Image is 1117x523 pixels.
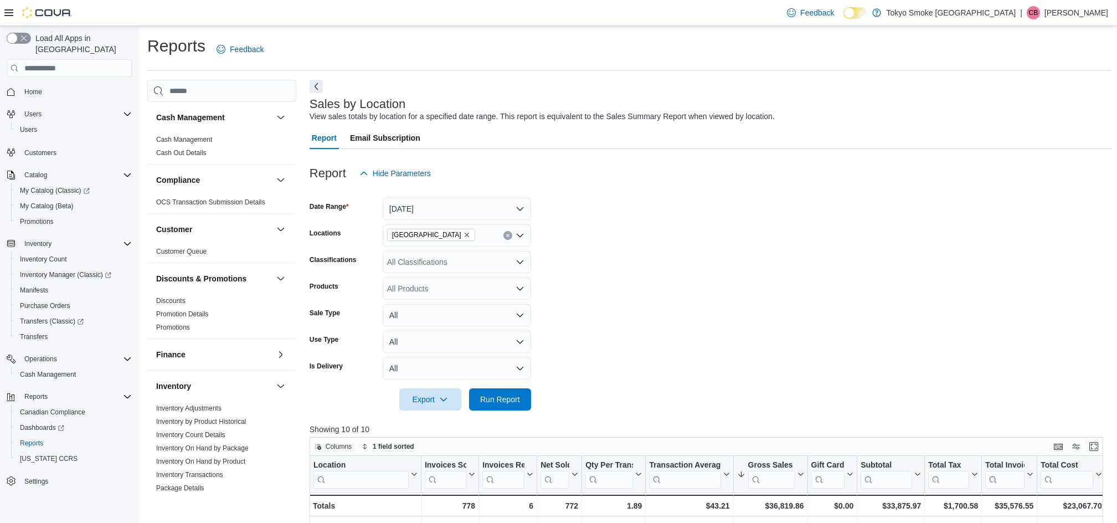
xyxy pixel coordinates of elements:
a: Inventory On Hand by Package [156,444,249,452]
div: Gross Sales [748,460,795,489]
button: Open list of options [516,284,524,293]
div: Qty Per Transaction [585,460,633,489]
a: Inventory Count Details [156,431,225,439]
div: Total Tax [928,460,969,471]
a: My Catalog (Classic) [11,183,136,198]
span: Operations [20,352,132,366]
div: 1.89 [585,499,642,512]
span: Load All Apps in [GEOGRAPHIC_DATA] [31,33,132,55]
div: $33,875.97 [861,499,921,512]
button: [DATE] [383,198,531,220]
div: Location [313,460,409,489]
button: All [383,331,531,353]
button: Gift Cards [811,460,853,489]
h3: Finance [156,349,186,360]
span: Transfers [20,332,48,341]
a: OCS Transaction Submission Details [156,198,265,206]
span: 1 field sorted [373,442,414,451]
button: Run Report [469,388,531,411]
a: Manifests [16,284,53,297]
a: Settings [20,475,53,488]
a: Dashboards [16,421,69,434]
div: $43.21 [649,499,729,512]
button: Cash Management [156,112,272,123]
div: Total Cost [1041,460,1093,471]
button: Catalog [2,167,136,183]
div: Gross Sales [748,460,795,471]
a: Customers [20,146,61,160]
span: Users [20,125,37,134]
div: Subtotal [861,460,912,471]
button: Customers [2,144,136,160]
label: Products [310,282,338,291]
div: Gift Cards [811,460,845,471]
div: Invoices Sold [425,460,466,471]
label: Classifications [310,255,357,264]
a: Transfers (Classic) [16,315,88,328]
span: Feedback [800,7,834,18]
div: Qty Per Transaction [585,460,633,471]
button: [US_STATE] CCRS [11,451,136,466]
a: Canadian Compliance [16,406,90,419]
a: Users [16,123,42,136]
a: Cash Out Details [156,149,207,157]
button: All [383,357,531,380]
a: Inventory Adjustments [156,404,222,412]
button: Inventory [20,237,56,250]
div: Net Sold [541,460,569,471]
div: $1,700.58 [928,499,978,512]
button: Enter fullscreen [1087,440,1100,453]
span: Manifests [20,286,48,295]
h3: Customer [156,224,192,235]
span: Promotions [20,217,54,226]
div: Subtotal [861,460,912,489]
button: Gross Sales [737,460,804,489]
span: [US_STATE] CCRS [20,454,78,463]
span: Users [16,123,132,136]
span: Feedback [230,44,264,55]
label: Sale Type [310,309,340,317]
span: OCS Transaction Submission Details [156,198,265,207]
span: Manifests [16,284,132,297]
button: Export [399,388,461,411]
button: Reports [20,390,52,403]
div: Net Sold [541,460,569,489]
label: Use Type [310,335,338,344]
button: Transfers [11,329,136,345]
div: Discounts & Promotions [147,294,296,339]
button: Customer [274,223,287,236]
span: Promotion Details [156,310,209,319]
span: Reports [20,390,132,403]
span: Customers [24,148,56,157]
a: Package Details [156,484,204,492]
div: $36,819.86 [737,499,804,512]
a: Inventory by Product Historical [156,418,246,425]
div: Customer [147,245,296,263]
a: Transfers [16,330,52,343]
button: Compliance [274,173,287,187]
label: Locations [310,229,341,238]
button: Clear input [503,231,512,240]
span: Cash Management [156,135,212,144]
div: Total Cost [1041,460,1093,489]
a: Promotions [156,324,190,331]
div: Invoices Ref [482,460,524,489]
a: Inventory Transactions [156,471,223,479]
button: Inventory [156,381,272,392]
span: Run Report [480,394,520,405]
div: Cash Management [147,133,296,164]
button: My Catalog (Beta) [11,198,136,214]
div: 6 [482,499,533,512]
button: Open list of options [516,258,524,266]
span: Transfers (Classic) [16,315,132,328]
button: Total Cost [1041,460,1101,489]
button: Home [2,84,136,100]
div: Compliance [147,196,296,213]
div: Carol Burney [1027,6,1040,19]
h3: Sales by Location [310,98,406,111]
span: Purchase Orders [20,301,70,310]
button: Invoices Sold [425,460,475,489]
a: Inventory Manager (Classic) [16,268,116,281]
button: Next [310,80,323,93]
span: Promotions [16,215,132,228]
